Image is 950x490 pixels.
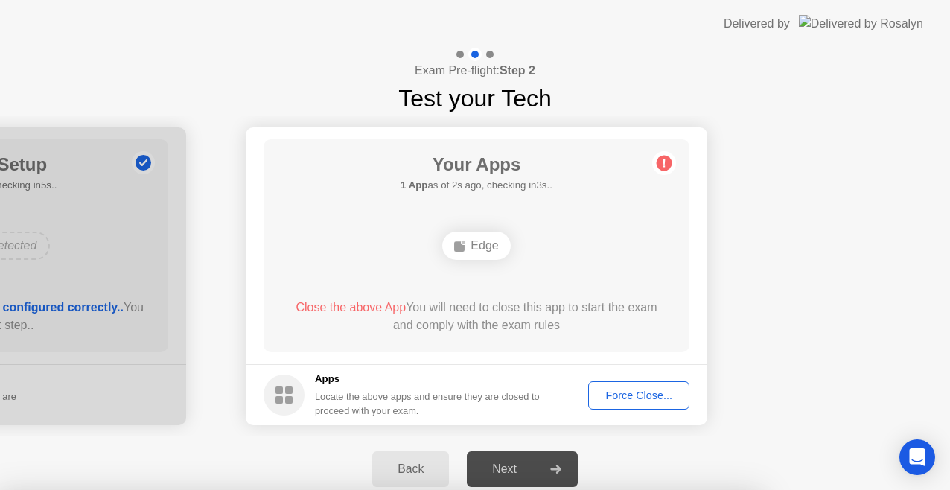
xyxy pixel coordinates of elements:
div: Edge [442,232,510,260]
b: Step 2 [500,64,535,77]
div: Open Intercom Messenger [899,439,935,475]
span: Close the above App [296,301,406,314]
div: You will need to close this app to start the exam and comply with the exam rules [285,299,669,334]
div: Force Close... [593,389,684,401]
h5: as of 2s ago, checking in3s.. [401,178,552,193]
h5: Apps [315,372,541,386]
b: 1 App [401,179,427,191]
div: Locate the above apps and ensure they are closed to proceed with your exam. [315,389,541,418]
div: Delivered by [724,15,790,33]
h4: Exam Pre-flight: [415,62,535,80]
h1: Your Apps [401,151,552,178]
div: Back [377,462,444,476]
img: Delivered by Rosalyn [799,15,923,32]
h1: Test your Tech [398,80,552,116]
div: Next [471,462,538,476]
